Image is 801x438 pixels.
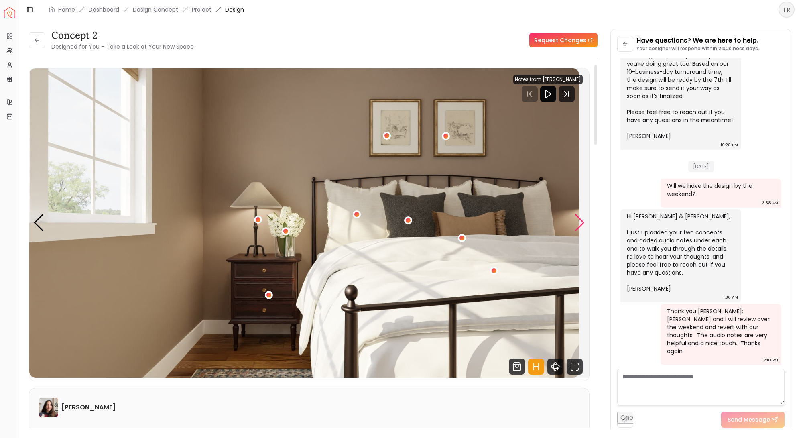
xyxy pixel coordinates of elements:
a: Spacejoy [4,7,15,18]
img: Spacejoy Logo [4,7,15,18]
li: Design Concept [133,6,178,14]
svg: Fullscreen [567,359,583,375]
svg: Hotspots Toggle [528,359,544,375]
span: Design [225,6,244,14]
svg: Shop Products from this design [509,359,525,375]
div: 11:30 AM [722,293,738,302]
img: Design Render 2 [29,68,579,378]
div: Carousel [29,68,589,378]
nav: breadcrumb [49,6,244,14]
h3: concept 2 [51,29,194,42]
div: Thank you [PERSON_NAME]: [PERSON_NAME] and I will review over the weekend and revert with our tho... [667,307,773,355]
span: TR [779,2,794,17]
p: Have questions? We are here to help. [636,36,759,45]
a: Home [58,6,75,14]
div: Previous slide [33,214,44,232]
svg: 360 View [547,359,563,375]
span: [DATE] [688,161,714,172]
a: Dashboard [89,6,119,14]
div: Hi [PERSON_NAME], I’m doing well, thank you! I hope you’re doing great too. Based on our 10-busin... [627,36,733,140]
div: 12:10 PM [762,356,778,364]
button: TR [779,2,795,18]
div: Next slide [574,214,585,232]
svg: Play [543,89,553,99]
a: Request Changes [529,33,598,47]
p: Your designer will respond within 2 business days. [636,45,759,52]
h6: [PERSON_NAME] [61,403,116,412]
div: 3:38 AM [762,199,778,207]
p: Please listen to the voice note from your designer, outlining the details of your design. [39,427,579,435]
div: Will we have the design by the weekend? [667,182,773,198]
div: 2 / 5 [29,68,579,378]
img: Maria Castillero [39,398,58,417]
a: Project [192,6,211,14]
svg: Next Track [559,86,575,102]
div: Notes from [PERSON_NAME] [513,75,583,84]
div: Hi [PERSON_NAME] & [PERSON_NAME], I just uploaded your two concepts and added audio notes under e... [627,212,733,293]
div: 10:28 PM [721,141,738,149]
small: Designed for You – Take a Look at Your New Space [51,43,194,51]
